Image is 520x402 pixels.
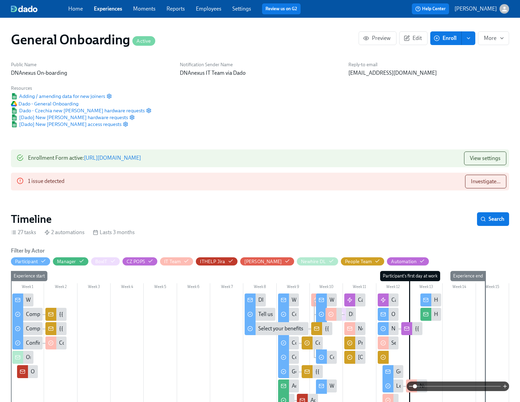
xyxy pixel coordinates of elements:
[292,339,416,347] div: Confirm your name for your DNAnexus email address
[391,296,458,304] div: Calendar invites - work email
[462,31,475,45] button: enroll
[243,283,276,292] div: Week 8
[245,308,275,321] div: Tell us your hardware and phone preferences
[344,336,365,349] div: Provide the onboarding docs for {{ participant.fullName }}
[167,5,185,12] a: Reports
[93,229,135,236] div: Lasts 3 months
[443,283,476,292] div: Week 14
[278,293,299,306] div: Welcome to DNAnexus from the People Team!
[391,258,417,265] div: Hide Automation
[420,293,442,306] div: How's it going, {{ participant.firstName }}?
[344,293,365,306] div: Calendar invites - personal email
[382,365,404,378] div: Getting ready for your first day at DNAnexus
[391,311,429,318] div: One week to go!
[292,311,413,318] div: Complete the New [PERSON_NAME] Questionnaire
[364,35,391,42] span: Preview
[482,216,504,222] span: Search
[11,121,121,128] a: Google Sheet[Dado] New [PERSON_NAME] access requests
[11,31,155,48] h1: General Onboarding
[378,336,399,349] div: Set Google Mail Signature
[59,339,256,347] div: Confirm new [PERSON_NAME] {{ participant.fullName }}'s DNAnexus email address
[471,178,501,185] span: Investigate...
[435,35,457,42] span: Enroll
[196,257,237,265] button: ITHELP Jira
[196,5,221,12] a: Employees
[476,283,509,292] div: Week 15
[11,107,145,114] span: Dado - Czechia new [PERSON_NAME] hardware requests
[31,368,218,375] div: Onboarding {{ participant.fullName }} {{ participant.startDate | MMM DD YYYY }}
[11,107,18,114] img: Google Sheet
[450,271,486,281] div: Experience end
[387,257,429,265] button: Automation
[11,69,172,77] p: DNAnexus On-boarding
[330,354,439,361] div: Confirm what you'd like in your email signature
[232,5,251,12] a: Settings
[292,368,375,375] div: Get started with your I-9 verification
[11,247,45,255] h6: Filter by Actor
[262,3,301,14] button: Review us on G2
[11,271,47,281] div: Experience start
[378,293,399,306] div: Calendar invites - work email
[316,351,337,364] div: Confirm what you'd like in your email signature
[278,351,299,364] div: Complete your background check
[180,69,341,77] p: DNAnexus IT Team via Dado
[57,258,76,265] div: Hide Manager
[382,379,404,392] div: Let us know when your laptop arrives
[11,101,17,106] img: Google Drive
[11,107,145,114] a: Google SheetDado - Czechia new [PERSON_NAME] hardware requests
[278,379,299,392] div: Action required: {{ participant.fullName }}'s onboarding
[335,308,356,321] div: DNAnexus hardware request: new [PERSON_NAME] {{ participant.fullName }}, start date {{ participan...
[315,368,424,375] div: {{ participant.fullName }}'s I-9 doc(s) uploaded
[430,31,462,45] button: Enroll
[292,296,400,304] div: Welcome to DNAnexus from the People Team!
[465,175,506,188] button: Investigate...
[11,5,38,12] img: dado
[358,339,493,347] div: Provide the onboarding docs for {{ participant.fullName }}
[258,325,303,332] div: Select your benefits
[302,365,323,378] div: {{ participant.fullName }}'s I-9 doc(s) uploaded
[315,339,512,347] div: Confirm new [PERSON_NAME] {{ participant.fullName }}'s DNAnexus email address
[302,336,323,349] div: Confirm new [PERSON_NAME] {{ participant.fullName }}'s DNAnexus email address
[45,336,67,349] div: Confirm new [PERSON_NAME] {{ participant.fullName }}'s DNAnexus email address
[11,114,128,121] a: Google Sheet[Dado] New [PERSON_NAME] hardware requests
[11,212,52,226] h2: Timeline
[359,31,396,45] button: Preview
[11,5,68,12] a: dado
[210,283,243,292] div: Week 7
[122,257,157,265] button: CZ POPS
[391,325,444,332] div: New Hire Welcome CZ
[133,5,156,12] a: Moments
[292,354,370,361] div: Complete your background check
[11,93,105,100] a: Google SheetAdding / amending data for new joiners
[344,322,365,335] div: No hardware preferences provided
[84,155,141,161] a: [URL][DOMAIN_NAME]
[399,31,428,45] a: Edit
[316,379,337,392] div: Welcome from DNAnexus's IT team
[11,283,44,292] div: Week 1
[420,308,442,321] div: How's {{ participant.firstName }}'s onboarding going?
[44,283,77,292] div: Week 2
[11,100,78,107] a: Google DriveDado - General Onboarding
[277,283,310,292] div: Week 9
[405,35,422,42] span: Edit
[11,93,18,99] img: Google Sheet
[297,257,338,265] button: Newhire DL
[12,322,43,335] div: Complete the New [PERSON_NAME] Questionnaire
[11,229,36,236] div: 27 tasks
[91,257,120,265] button: BoxIT
[278,365,299,378] div: Get started with your I-9 verification
[127,258,145,265] div: Hide CZ POPS
[258,296,374,304] div: DNAnexus Hardware, Benefits and Medical Check
[316,293,337,306] div: Welcome from DNAnexus's IT team
[265,5,297,12] a: Review us on G2
[11,61,172,68] h6: Public Name
[258,311,363,318] div: Tell us your hardware and phone preferences
[240,257,294,265] button: [PERSON_NAME]
[95,258,107,265] div: Hide BoxIT
[378,308,399,321] div: One week to go!
[341,257,384,265] button: People Team
[415,5,446,12] span: Help Center
[376,283,409,292] div: Week 12
[454,5,497,13] p: [PERSON_NAME]
[26,311,104,318] div: Complete your background check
